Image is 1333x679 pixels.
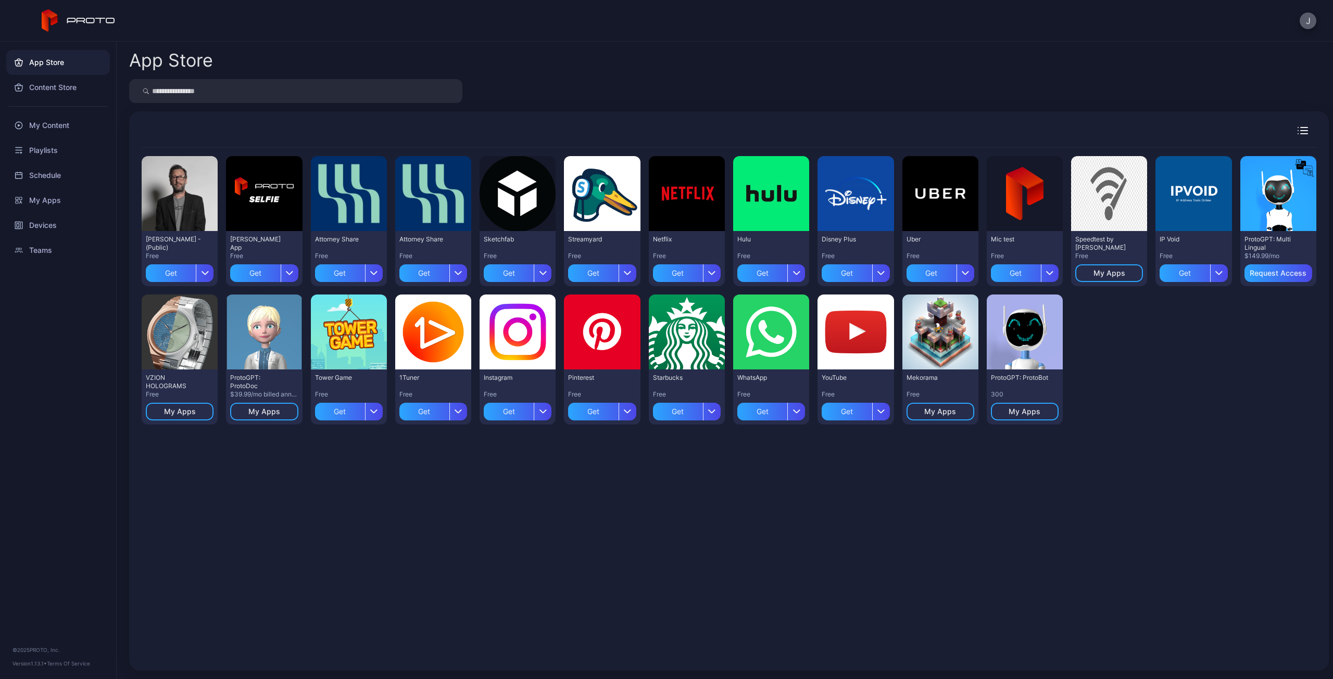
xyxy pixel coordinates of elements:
[1300,12,1316,29] button: J
[315,399,383,420] button: Get
[653,399,721,420] button: Get
[6,50,110,75] a: App Store
[1009,407,1040,416] div: My Apps
[907,235,964,244] div: Uber
[991,260,1059,282] button: Get
[822,374,879,382] div: YouTube
[568,260,636,282] button: Get
[907,260,974,282] button: Get
[47,660,90,667] a: Terms Of Service
[12,646,104,654] div: © 2025 PROTO, Inc.
[6,213,110,238] a: Devices
[822,390,889,399] div: Free
[6,113,110,138] a: My Content
[822,260,889,282] button: Get
[1244,252,1312,260] div: $149.99/mo
[399,264,449,282] div: Get
[568,374,625,382] div: Pinterest
[907,390,974,399] div: Free
[1093,269,1125,277] div: My Apps
[907,252,974,260] div: Free
[6,188,110,213] div: My Apps
[484,374,541,382] div: Instagram
[1160,260,1227,282] button: Get
[164,407,196,416] div: My Apps
[484,252,551,260] div: Free
[146,260,213,282] button: Get
[822,264,872,282] div: Get
[315,403,365,420] div: Get
[991,390,1059,399] div: 300
[737,399,805,420] button: Get
[146,235,203,252] div: David N Persona - (Public)
[1075,264,1143,282] button: My Apps
[991,264,1041,282] div: Get
[315,374,372,382] div: Tower Game
[315,260,383,282] button: Get
[907,264,957,282] div: Get
[315,235,372,244] div: Attorney Share
[737,235,795,244] div: Hulu
[653,260,721,282] button: Get
[484,235,541,244] div: Sketchfab
[315,390,383,399] div: Free
[146,374,203,390] div: VZION HOLOGRAMS
[1160,235,1217,244] div: IP Void
[1250,269,1306,277] div: Request Access
[907,403,974,420] button: My Apps
[822,403,872,420] div: Get
[230,252,298,260] div: Free
[484,264,534,282] div: Get
[230,390,298,399] div: $39.99/mo billed annually
[6,138,110,163] a: Playlists
[6,75,110,100] a: Content Store
[568,235,625,244] div: Streamyard
[653,252,721,260] div: Free
[568,390,636,399] div: Free
[315,264,365,282] div: Get
[653,403,703,420] div: Get
[230,403,298,420] button: My Apps
[6,238,110,263] a: Teams
[924,407,956,416] div: My Apps
[822,235,879,244] div: Disney Plus
[568,403,618,420] div: Get
[737,264,787,282] div: Get
[399,403,449,420] div: Get
[230,260,298,282] button: Get
[484,399,551,420] button: Get
[6,163,110,188] a: Schedule
[129,52,213,69] div: App Store
[907,374,964,382] div: Mekorama
[1075,235,1133,252] div: Speedtest by Ookla
[230,235,287,252] div: David Selfie App
[991,403,1059,420] button: My Apps
[1160,252,1227,260] div: Free
[653,235,710,244] div: Netflix
[248,407,280,416] div: My Apps
[737,374,795,382] div: WhatsApp
[399,252,467,260] div: Free
[653,374,710,382] div: Starbucks
[399,260,467,282] button: Get
[653,264,703,282] div: Get
[484,390,551,399] div: Free
[399,390,467,399] div: Free
[230,374,287,390] div: ProtoGPT: ProtoDoc
[230,264,280,282] div: Get
[568,399,636,420] button: Get
[1244,235,1302,252] div: ProtoGPT: Multi Lingual
[737,252,805,260] div: Free
[1075,252,1143,260] div: Free
[991,252,1059,260] div: Free
[399,235,457,244] div: Attorney Share
[484,403,534,420] div: Get
[399,399,467,420] button: Get
[737,403,787,420] div: Get
[1244,264,1312,282] button: Request Access
[737,390,805,399] div: Free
